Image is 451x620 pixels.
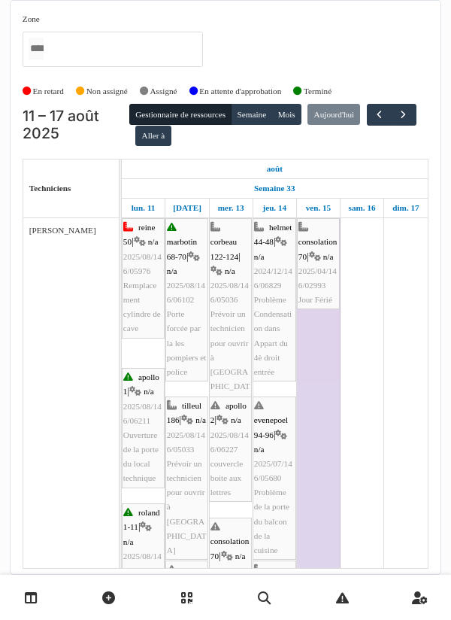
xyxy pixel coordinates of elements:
[259,199,290,217] a: 14 août 2025
[167,281,205,304] span: 2025/08/146/06102
[345,199,380,217] a: 16 août 2025
[254,445,265,454] span: n/a
[231,104,272,125] button: Semaine
[23,13,40,26] label: Zone
[263,160,286,178] a: 11 août 2025
[302,199,335,217] a: 15 août 2025
[148,237,159,246] span: n/a
[391,104,416,126] button: Suivant
[123,508,160,531] span: roland 1-11
[225,266,235,275] span: n/a
[199,85,281,98] label: En attente d'approbation
[298,295,332,304] span: Jour Férié
[271,104,301,125] button: Mois
[167,220,207,379] div: |
[323,252,334,261] span: n/a
[210,220,250,408] div: |
[167,237,197,260] span: marbotin 68-70
[29,184,71,193] span: Techniciens
[254,459,292,482] span: 2025/07/146/05680
[169,199,205,217] a: 12 août 2025
[167,399,207,558] div: |
[254,399,295,558] div: |
[254,488,289,555] span: Problème de la porte du balcon de la cuisine
[23,108,129,143] h2: 11 – 17 août 2025
[135,126,171,147] button: Aller à
[123,402,162,425] span: 2025/08/146/06211
[29,38,44,59] input: Tous
[29,226,96,235] span: [PERSON_NAME]
[210,566,249,589] span: 2025/08/146/06302
[389,199,422,217] a: 17 août 2025
[129,104,232,125] button: Gestionnaire de ressources
[210,401,247,424] span: apollo 2
[254,415,288,439] span: evenepoel 94-96
[123,252,162,275] span: 2025/08/146/05976
[214,199,248,217] a: 13 août 2025
[210,281,249,304] span: 2025/08/146/05036
[167,459,207,555] span: Prévoir un technicien pour ouvrir à [GEOGRAPHIC_DATA]
[123,281,161,333] span: Remplacement cylindre de cave
[367,104,392,126] button: Précédent
[254,220,295,379] div: |
[123,552,162,575] span: 2025/08/146/06116
[254,223,292,246] span: helmet 44-48
[210,430,249,454] span: 2025/08/146/06227
[167,266,177,275] span: n/a
[123,372,159,396] span: apollo 1
[123,223,156,246] span: reine 50
[307,104,360,125] button: Aujourd'hui
[123,537,134,546] span: n/a
[298,266,337,290] span: 2025/04/146/02993
[86,85,128,98] label: Non assigné
[250,179,298,198] a: Semaine 33
[254,295,292,376] span: Problème Condensation dans Appart du 4è droit entrée
[235,552,246,561] span: n/a
[167,309,207,376] span: Porte forcée par la les pompiers et police
[231,415,241,424] span: n/a
[123,370,163,486] div: |
[254,266,292,290] span: 2024/12/146/06829
[298,220,338,307] div: |
[210,237,238,260] span: corbeau 122-124
[167,430,205,454] span: 2025/08/146/05033
[167,401,201,424] span: tilleul 186
[210,399,250,500] div: |
[210,309,250,405] span: Prévoir un technicien pour ouvrir à [GEOGRAPHIC_DATA]
[150,85,177,98] label: Assigné
[210,536,250,560] span: consolation 70
[254,565,292,588] span: metsys 21
[123,220,163,336] div: |
[128,199,159,217] a: 11 août 2025
[33,85,64,98] label: En retard
[123,430,159,483] span: Ouverture de la porte du local technique
[210,459,243,497] span: couvercle boite aux lettres
[144,387,154,396] span: n/a
[304,85,331,98] label: Terminé
[298,237,337,260] span: consolation 70
[254,252,265,261] span: n/a
[195,415,206,424] span: n/a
